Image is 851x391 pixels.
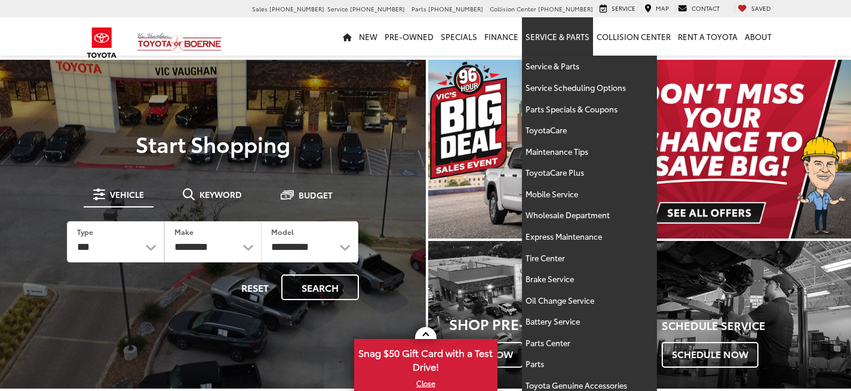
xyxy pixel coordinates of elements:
span: Schedule Now [662,342,758,367]
button: Reset [231,274,279,300]
p: Start Shopping [50,132,376,155]
span: Budget [299,191,333,199]
span: [PHONE_NUMBER] [350,4,405,13]
img: Vic Vaughan Toyota of Boerne [137,32,222,53]
label: Type [77,227,93,237]
a: About [741,17,775,56]
span: Service [327,4,348,13]
a: Schedule Service Schedule Now [641,241,851,389]
a: Specials [437,17,481,56]
a: Rent a Toyota [674,17,741,56]
a: Battery Service [522,311,657,332]
a: Parts Center: Opens in a new tab [522,332,657,354]
a: My Saved Vehicles [735,4,774,14]
span: Parts [411,4,426,13]
a: Brake Service [522,268,657,290]
img: Toyota [79,23,124,62]
a: Service & Parts: Opens in a new tab [522,17,593,56]
span: Snag $50 Gift Card with a Test Drive! [355,340,496,377]
label: Model [271,227,294,237]
a: Map [641,4,672,14]
span: Vehicle [110,190,144,198]
div: Toyota [428,241,638,389]
a: Shop Pre-Owned Shop Now [428,241,638,389]
a: Service [597,4,638,14]
h4: Schedule Service [662,320,851,332]
a: Finance [481,17,522,56]
a: Express Maintenance [522,226,657,248]
a: Contact [675,4,723,14]
span: Keyword [199,190,242,198]
label: Make [174,227,193,237]
a: New [355,17,381,56]
a: Home [339,17,355,56]
span: Collision Center [490,4,536,13]
span: [PHONE_NUMBER] [269,4,324,13]
a: Pre-Owned [381,17,437,56]
a: ToyotaCare [522,120,657,141]
a: Parts [522,353,657,375]
h3: Shop Pre-Owned [449,316,638,331]
a: ToyotaCare Plus [522,162,657,184]
a: Wholesale Department [522,204,657,226]
span: Sales [252,4,268,13]
span: Map [656,4,669,13]
span: Contact [692,4,720,13]
span: [PHONE_NUMBER] [428,4,483,13]
span: [PHONE_NUMBER] [538,4,593,13]
a: Tire Center: Opens in a new tab [522,248,657,269]
div: Toyota [641,241,851,389]
button: Search [281,274,359,300]
a: Oil Change Service [522,290,657,311]
a: Collision Center [593,17,674,56]
a: Service Scheduling Options [522,77,657,99]
a: Mobile Service [522,184,657,205]
a: Maintenance Tips [522,141,657,163]
span: Saved [751,4,771,13]
a: Parts Specials & Coupons [522,99,657,120]
span: Service [612,4,635,13]
a: Service & Parts: Opens in a new tab [522,56,657,77]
